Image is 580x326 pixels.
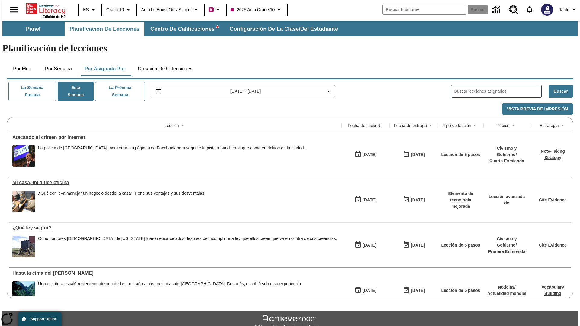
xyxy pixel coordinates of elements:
span: Planificación de lecciones [69,26,140,33]
p: Actualidad mundial [487,290,526,297]
div: Atacando el crimen por Internet [12,135,338,140]
span: Panel [26,26,40,33]
a: Note-Taking Strategy [541,149,565,160]
button: Escoja un nuevo avatar [537,2,557,18]
div: [DATE] [411,196,425,204]
button: Support Offline [18,312,62,326]
button: Escuela: Auto Lit Boost only School, Seleccione su escuela [139,4,202,15]
button: Por semana [40,62,77,76]
button: Sort [471,122,478,129]
button: 06/30/26: Último día en que podrá accederse la lección [401,285,427,296]
button: Abrir el menú lateral [5,1,23,19]
button: 10/06/25: Último día en que podrá accederse la lección [401,149,427,160]
button: Por mes [7,62,37,76]
div: Hasta la cima del monte Tai [12,270,338,276]
div: Fecha de inicio [348,123,376,129]
p: Noticias / [487,284,526,290]
button: 09/29/25: Primer día en que estuvo disponible la lección [353,194,379,206]
h1: Planificación de lecciones [2,43,578,54]
img: 6000 escalones de piedra para escalar el Monte Tai en la campiña china [12,281,35,302]
input: Buscar lecciones asignadas [454,87,541,96]
button: La próxima semana [95,82,145,101]
span: Auto Lit Boost only School [141,7,192,13]
button: 09/23/25: Primer día en que estuvo disponible la lección [353,239,379,251]
p: Primera Enmienda [486,248,527,255]
button: Perfil/Configuración [557,4,580,15]
div: ¿Qué conlleva manejar un negocio desde la casa? Tiene sus ventajas y sus desventajas. [38,191,205,196]
a: Vocabulary Building [542,285,564,296]
div: Ocho hombres amish de Kentucky fueron encarcelados después de incumplir una ley que ellos creen q... [38,236,337,257]
p: Lección de 5 pasos [441,287,480,294]
button: Grado: Grado 10, Elige un grado [104,4,134,15]
a: Cite Evidence [539,197,567,202]
a: ¿Qué ley seguir?, Lecciones [12,225,338,231]
button: La semana pasada [8,82,56,101]
p: Lección avanzada de [486,193,527,206]
button: Boost El color de la clase es rojo violeta. Cambiar el color de la clase. [206,4,224,15]
div: Ocho hombres [DEMOGRAPHIC_DATA] de [US_STATE] fueron encarcelados después de incumplir una ley qu... [38,236,337,241]
div: Lección [164,123,179,129]
button: Centro de calificaciones [146,22,224,36]
p: Civismo y Gobierno / [486,145,527,158]
a: Notificaciones [522,2,537,18]
p: Civismo y Gobierno / [486,236,527,248]
a: Hasta la cima del monte Tai, Lecciones [12,270,338,276]
button: Lenguaje: ES, Selecciona un idioma [80,4,100,15]
button: Buscar [549,85,573,98]
img: Avatar [541,4,553,16]
a: Atacando el crimen por Internet, Lecciones [12,135,338,140]
span: 2025 Auto Grade 10 [231,7,275,13]
div: Una escritora escaló recientemente una de las montañas más preciadas de China. Después, escribió ... [38,281,302,302]
button: 07/22/25: Primer día en que estuvo disponible la lección [353,285,379,296]
div: Una escritora escaló recientemente una de las montañas más preciadas de [GEOGRAPHIC_DATA]. Despué... [38,281,302,286]
span: Edición de NJ [43,15,66,18]
span: Centro de calificaciones [150,26,219,33]
div: ¿Qué ley seguir? [12,225,338,231]
div: La policía de [GEOGRAPHIC_DATA] monitorea las páginas de Facebook para seguirle la pista a pandil... [38,145,305,151]
span: Grado 10 [106,7,124,13]
button: Vista previa de impresión [502,103,573,115]
div: Tipo de lección [443,123,471,129]
div: [DATE] [362,151,376,158]
span: Configuración de la clase/del estudiante [230,26,338,33]
span: La policía de Nueva York monitorea las páginas de Facebook para seguirle la pista a pandilleros q... [38,145,305,167]
span: B [210,6,213,13]
p: Lección de 5 pasos [441,242,480,248]
span: ES [83,7,89,13]
div: [DATE] [411,241,425,249]
div: [DATE] [362,241,376,249]
button: Seleccione el intervalo de fechas opción del menú [153,88,333,95]
span: [DATE] - [DATE] [230,88,261,94]
button: 09/29/25: Último día en que podrá accederse la lección [401,239,427,251]
button: Panel [3,22,63,36]
img: Una mujer con audífonos sentada en un escritorio trabajando en un computador. Trabajar desde casa... [12,191,35,212]
a: Centro de información [489,2,505,18]
span: Tauto [559,7,569,13]
a: Portada [26,3,66,15]
button: Sort [427,122,434,129]
button: Creación de colecciones [133,62,197,76]
div: [DATE] [362,287,376,294]
button: Por asignado por [80,62,130,76]
p: Cuarta Enmienda [486,158,527,164]
span: Support Offline [31,317,57,321]
div: Subbarra de navegación [2,22,343,36]
div: Fecha de entrega [394,123,427,129]
button: Sort [510,122,517,129]
button: Configuración de la clase/del estudiante [225,22,343,36]
p: Lección de 5 pasos [441,152,480,158]
div: [DATE] [411,151,425,158]
button: Sort [376,122,383,129]
div: [DATE] [411,287,425,294]
button: Clase: 2025 Auto Grade 10, Selecciona una clase [228,4,285,15]
p: Elemento de tecnología mejorada [441,190,480,209]
button: Esta semana [58,82,94,101]
div: ¿Qué conlleva manejar un negocio desde la casa? Tiene sus ventajas y sus desventajas. [38,191,205,212]
div: Tópico [497,123,509,129]
button: Sort [179,122,186,129]
button: 09/30/25: Primer día en que estuvo disponible la lección [353,149,379,160]
a: Mi casa, mi dulce oficina, Lecciones [12,180,338,185]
